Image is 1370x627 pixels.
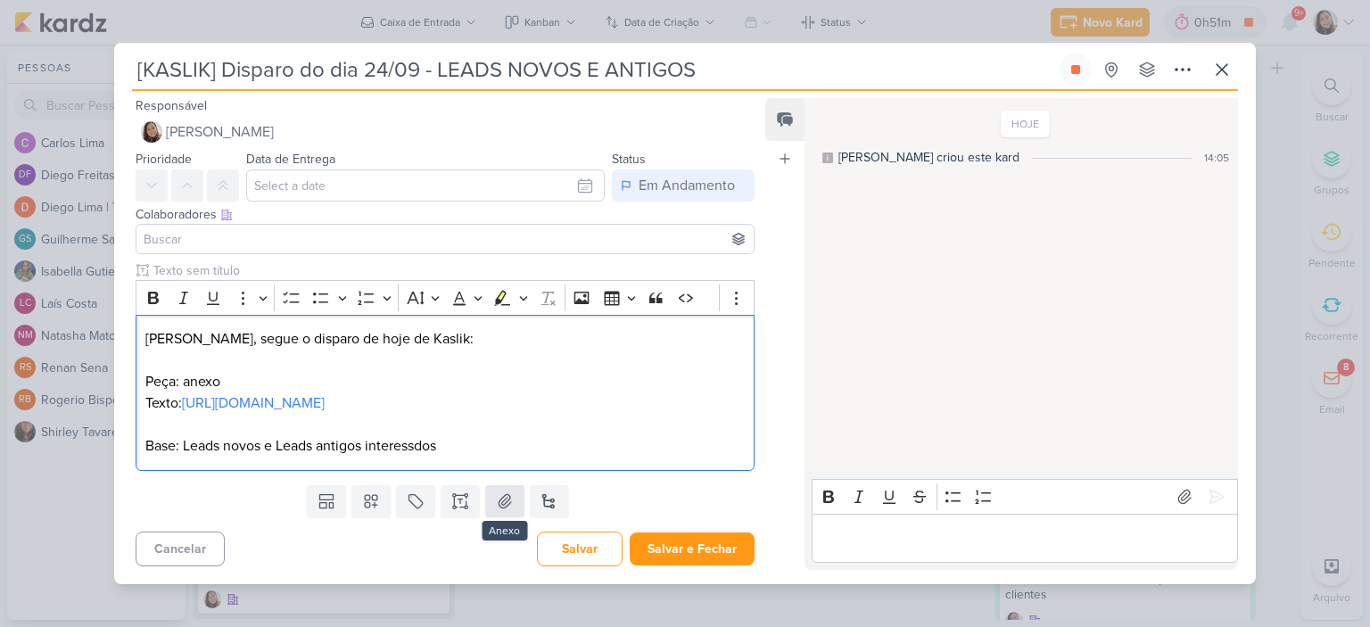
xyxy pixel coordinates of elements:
div: 14:05 [1204,150,1229,166]
p: Peça: anexo [145,371,745,392]
div: Em Andamento [639,175,735,196]
label: Status [612,152,646,167]
div: Editor editing area: main [136,315,755,471]
button: Em Andamento [612,169,755,202]
input: Texto sem título [150,261,755,280]
div: Editor editing area: main [812,514,1238,563]
input: Buscar [140,228,750,250]
input: Select a date [246,169,605,202]
div: Colaboradores [136,205,755,224]
img: Sharlene Khoury [141,121,162,143]
label: Responsável [136,98,207,113]
a: [URL][DOMAIN_NAME] [182,394,325,412]
label: Prioridade [136,152,192,167]
div: Anexo [482,521,527,540]
div: [PERSON_NAME] criou este kard [838,148,1019,167]
button: Salvar e Fechar [630,532,755,565]
div: Editor toolbar [812,479,1238,514]
button: [PERSON_NAME] [136,116,755,148]
p: Texto: [145,392,745,414]
p: Base: Leads novos e Leads antigos interessdos [145,435,745,457]
div: Parar relógio [1069,62,1083,77]
button: Cancelar [136,532,225,566]
div: Editor toolbar [136,280,755,315]
label: Data de Entrega [246,152,335,167]
button: Salvar [537,532,623,566]
input: Kard Sem Título [132,54,1056,86]
p: [PERSON_NAME], segue o disparo de hoje de Kaslik: [145,328,745,350]
span: [PERSON_NAME] [166,121,274,143]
